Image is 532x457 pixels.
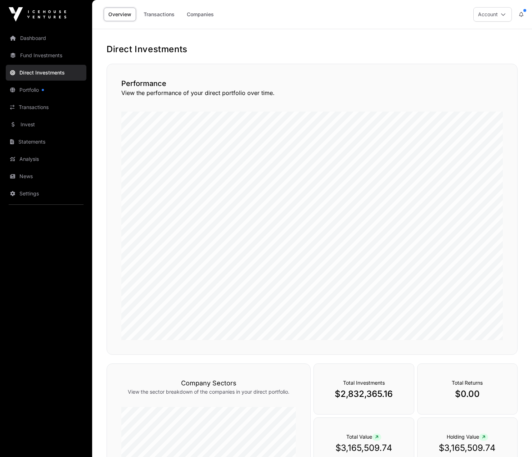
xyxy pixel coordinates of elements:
[139,8,179,21] a: Transactions
[346,434,381,440] span: Total Value
[182,8,218,21] a: Companies
[6,65,86,81] a: Direct Investments
[432,442,503,454] p: $3,165,509.74
[121,388,296,395] p: View the sector breakdown of the companies in your direct portfolio.
[9,7,66,22] img: Icehouse Ventures Logo
[452,380,483,386] span: Total Returns
[6,168,86,184] a: News
[6,47,86,63] a: Fund Investments
[496,422,532,457] div: チャットウィジェット
[6,186,86,202] a: Settings
[6,30,86,46] a: Dashboard
[447,434,488,440] span: Holding Value
[121,378,296,388] h3: Company Sectors
[6,117,86,132] a: Invest
[328,442,399,454] p: $3,165,509.74
[6,134,86,150] a: Statements
[473,7,512,22] button: Account
[6,151,86,167] a: Analysis
[107,44,518,55] h1: Direct Investments
[343,380,385,386] span: Total Investments
[328,388,399,400] p: $2,832,365.16
[496,422,532,457] iframe: Chat Widget
[121,89,503,97] p: View the performance of your direct portfolio over time.
[121,78,503,89] h2: Performance
[6,99,86,115] a: Transactions
[104,8,136,21] a: Overview
[6,82,86,98] a: Portfolio
[432,388,503,400] p: $0.00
